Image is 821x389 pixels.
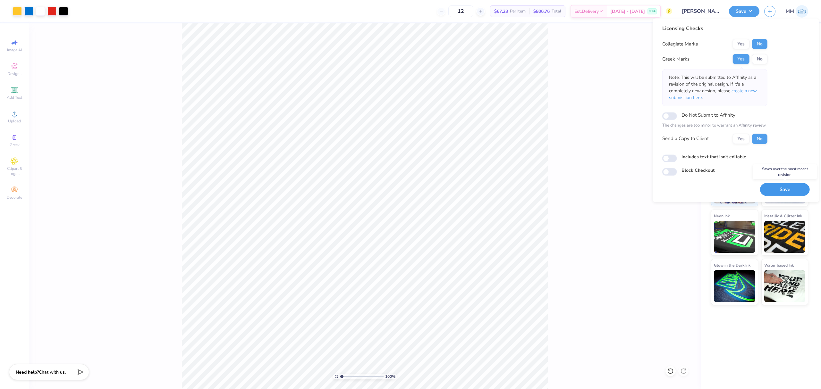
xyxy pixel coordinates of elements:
span: $67.23 [494,8,508,15]
span: Upload [8,119,21,124]
span: FREE [649,9,656,13]
span: Neon Ink [714,212,730,219]
span: Chat with us. [39,369,66,375]
span: Glow in the Dark Ink [714,262,750,269]
input: – – [448,5,473,17]
span: Designs [7,71,21,76]
button: No [752,54,767,64]
button: Yes [733,54,749,64]
span: Add Text [7,95,22,100]
button: Yes [733,134,749,144]
img: Mariah Myssa Salurio [796,5,808,18]
div: Saves over the most recent revision [753,164,817,179]
span: Clipart & logos [3,166,26,176]
span: MM [786,8,794,15]
span: Image AI [7,47,22,53]
label: Includes text that isn't editable [681,153,746,160]
span: Decorate [7,195,22,200]
label: Do Not Submit to Affinity [681,111,735,119]
input: Untitled Design [677,5,724,18]
p: Note: This will be submitted to Affinity as a revision of the original design. If it's a complete... [669,74,761,101]
strong: Need help? [16,369,39,375]
button: No [752,134,767,144]
span: Est. Delivery [574,8,599,15]
button: Save [760,183,810,196]
button: No [752,39,767,49]
span: [DATE] - [DATE] [610,8,645,15]
div: Send a Copy to Client [662,135,709,143]
span: Metallic & Glitter Ink [764,212,802,219]
div: Licensing Checks [662,25,767,32]
img: Glow in the Dark Ink [714,270,755,302]
span: $806.76 [533,8,550,15]
img: Metallic & Glitter Ink [764,221,806,253]
div: Greek Marks [662,55,690,63]
button: Yes [733,39,749,49]
span: create a new submission here [669,88,757,101]
span: Total [552,8,561,15]
div: Collegiate Marks [662,40,698,48]
img: Water based Ink [764,270,806,302]
span: 100 % [385,374,395,379]
a: MM [786,5,808,18]
span: Water based Ink [764,262,794,269]
img: Neon Ink [714,221,755,253]
p: The changes are too minor to warrant an Affinity review. [662,122,767,129]
span: Per Item [510,8,526,15]
span: Greek [10,142,20,147]
label: Block Checkout [681,167,715,174]
button: Save [729,6,759,17]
